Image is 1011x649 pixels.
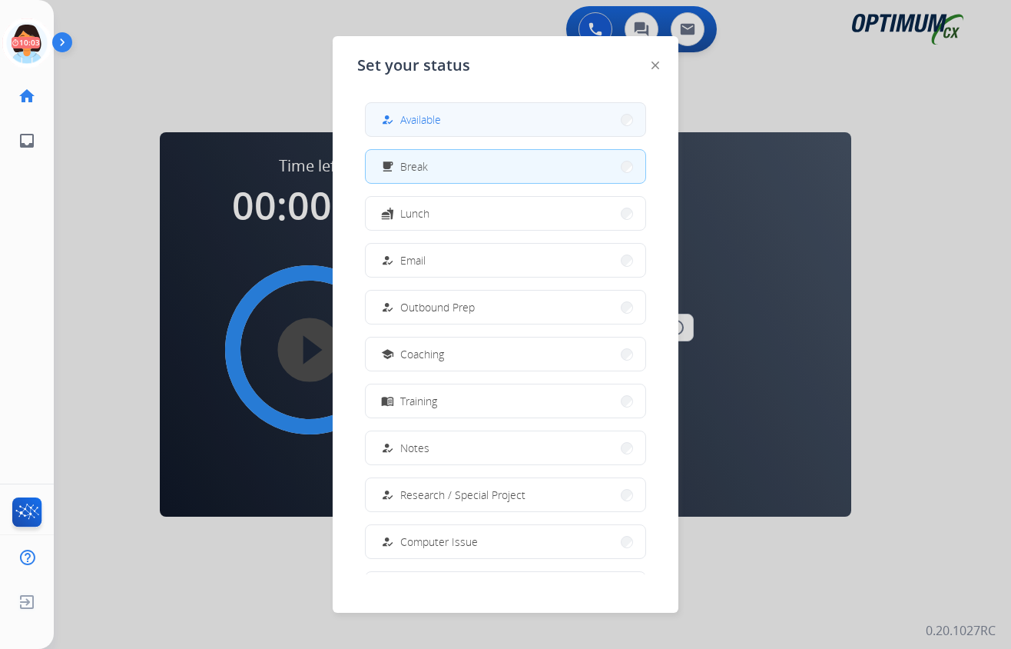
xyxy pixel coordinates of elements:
mat-icon: how_to_reg [381,301,394,314]
span: Outbound Prep [400,299,475,315]
button: Internet Issue [366,572,645,605]
span: Training [400,393,437,409]
span: Notes [400,440,429,456]
button: Training [366,384,645,418]
mat-icon: inbox [18,131,36,150]
span: Research / Special Project [400,487,525,503]
button: Coaching [366,338,645,371]
span: Coaching [400,346,444,362]
p: 0.20.1027RC [926,621,996,640]
mat-icon: free_breakfast [381,160,394,173]
button: Computer Issue [366,525,645,558]
button: Break [366,150,645,183]
mat-icon: how_to_reg [381,488,394,501]
mat-icon: fastfood [381,207,394,220]
span: Set your status [357,55,470,76]
mat-icon: how_to_reg [381,254,394,267]
mat-icon: how_to_reg [381,535,394,548]
span: Email [400,252,426,268]
button: Outbound Prep [366,291,645,324]
span: Computer Issue [400,534,478,550]
button: Research / Special Project [366,478,645,511]
span: Available [400,111,441,128]
span: Lunch [400,205,429,221]
button: Lunch [366,197,645,230]
button: Available [366,103,645,136]
mat-icon: how_to_reg [381,113,394,126]
img: close-button [651,62,659,69]
button: Email [366,244,645,277]
mat-icon: school [381,348,394,361]
button: Notes [366,431,645,464]
mat-icon: how_to_reg [381,441,394,454]
mat-icon: menu_book [381,394,394,408]
mat-icon: home [18,87,36,105]
span: Break [400,158,428,175]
